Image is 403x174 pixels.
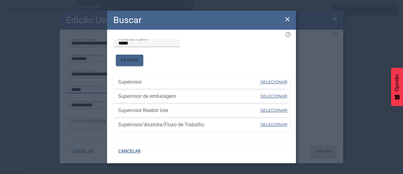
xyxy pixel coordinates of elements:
button: CANCELAR [113,146,146,157]
font: CANCELAR [118,148,141,153]
button: SELECIONAR [260,91,288,102]
font: SELECIONAR [260,122,287,127]
font: Supervisor Reabrir lote [118,107,168,113]
font: Supervisor/Analista/Fluxo de Trabalho [118,122,204,128]
font: SELECIONAR [260,80,287,84]
font: SELECIONAR [260,94,287,99]
button: SELECIONAR [260,105,288,116]
font: Buscar [113,15,142,25]
button: SELECIONAR [260,119,288,130]
font: Procurou o perfil [118,37,148,41]
button: SELECIONAR [260,76,288,88]
button: FILTRAR [116,55,143,66]
font: Supervisor [118,79,142,85]
button: Feedback - Mostrar pesquisa [391,68,403,106]
font: SELECIONAR [260,108,287,113]
font: Supervisor de embalagem [118,93,176,99]
font: Opinião [394,74,400,92]
font: FILTRAR [121,58,138,63]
